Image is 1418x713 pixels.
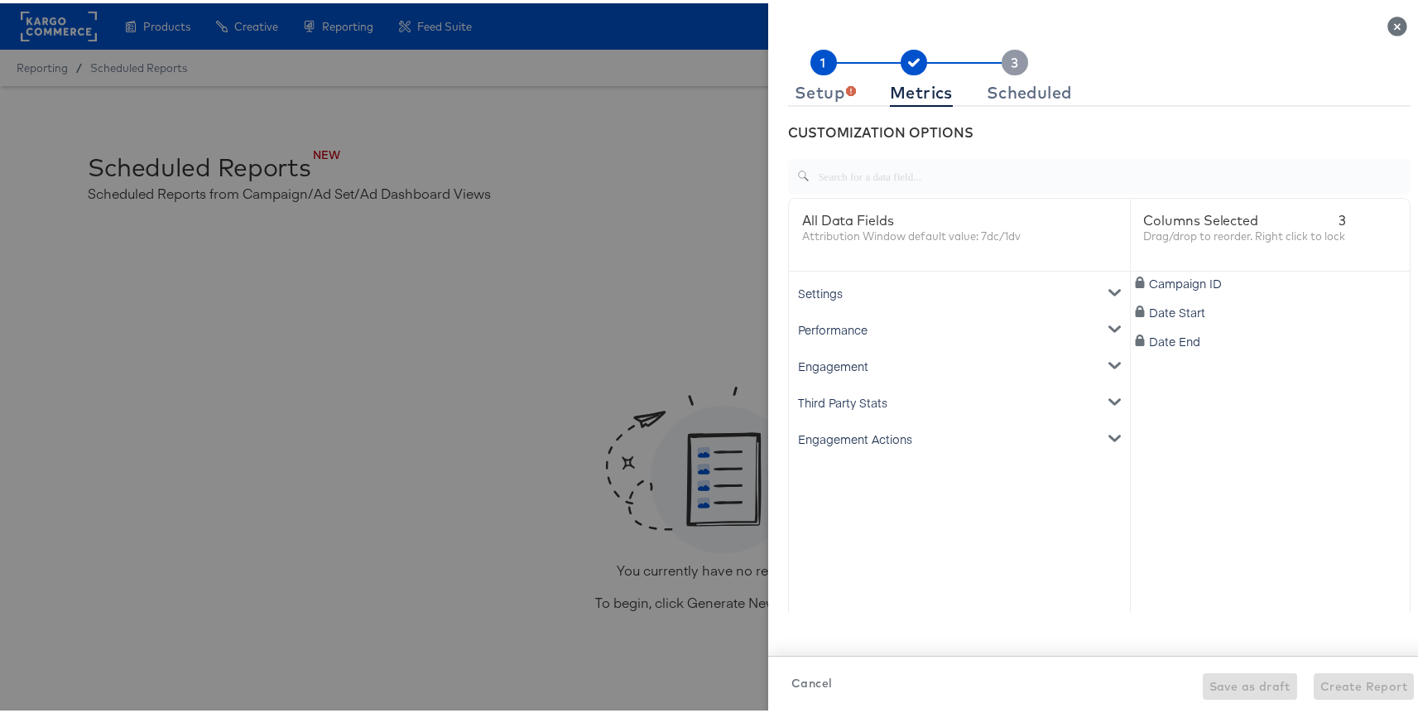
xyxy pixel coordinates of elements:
div: Performance [792,308,1127,344]
div: Setup [795,83,856,96]
div: dimension-list [1131,195,1411,696]
div: Settings [792,272,1127,308]
div: Engagement Actions [792,417,1127,454]
div: All Data Fields [802,209,1021,225]
div: Attribution Window default value: 7dc/1dv [802,225,1021,241]
input: Search for a data field... [810,149,1411,185]
div: Drag/drop to reorder. Right click to lock [1144,225,1346,241]
div: CUSTOMIZATION OPTIONS [788,120,1411,139]
div: Campaign ID [1134,272,1407,288]
span: Date Start [1149,301,1205,317]
span: 3 [1339,209,1346,225]
div: Scheduled [987,83,1072,96]
div: Engagement [792,344,1127,381]
div: Third Party Stats [792,381,1127,417]
div: Columns Selected [1144,209,1346,225]
div: Metrics [890,83,953,96]
span: Campaign ID [1149,272,1222,288]
button: Cancel [785,670,839,691]
div: metrics-list [789,268,1130,696]
span: Date End [1149,330,1200,346]
span: Cancel [791,670,832,691]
